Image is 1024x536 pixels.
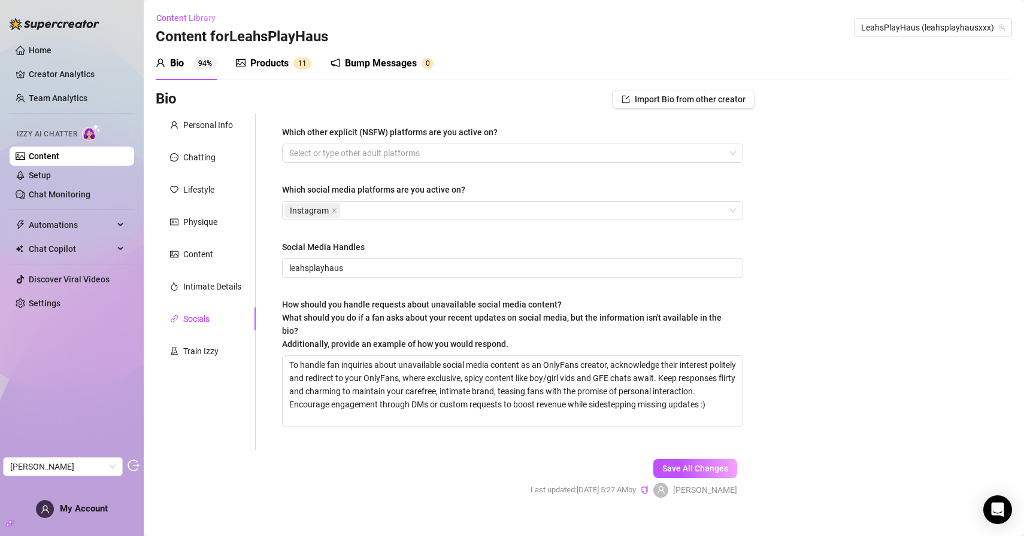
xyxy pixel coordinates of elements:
span: picture [170,250,178,258]
span: What should you do if a fan asks about your recent updates on social media, but the information i... [282,313,722,349]
span: Instagram [284,203,340,218]
span: Chat Copilot [29,239,114,258]
span: Automations [29,215,114,234]
span: heart [170,185,178,194]
sup: 0 [422,57,434,69]
span: Content Library [156,13,216,23]
span: close [331,208,337,214]
div: Personal Info [183,118,233,132]
div: Which social media platforms are you active on? [282,183,465,196]
span: import [622,95,630,103]
span: Import Bio from other creator [635,95,746,104]
div: Socials [183,312,210,325]
a: Home [29,45,51,55]
span: My Account [60,503,108,514]
span: 1 [302,59,307,68]
label: Which social media platforms are you active on? [282,183,474,196]
button: Content Library [156,8,225,28]
a: Setup [29,170,51,180]
div: Intimate Details [183,280,241,293]
label: Social Media Handles [282,240,373,254]
span: 1 [298,59,302,68]
div: Bio [170,56,184,71]
a: Discover Viral Videos [29,275,110,284]
a: Settings [29,299,60,308]
button: Copy Teammate ID [641,486,649,495]
span: Leah [10,458,116,476]
sup: 11 [293,57,311,69]
button: Save All Changes [653,459,737,478]
span: message [170,153,178,162]
span: idcard [170,218,178,226]
label: Which other explicit (NSFW) platforms are you active on? [282,126,506,139]
img: Chat Copilot [16,245,23,253]
span: thunderbolt [16,220,25,230]
span: experiment [170,347,178,355]
span: logout [128,459,140,471]
span: Instagram [290,204,329,217]
span: user [41,505,50,514]
span: team [998,24,1005,31]
div: Which other explicit (NSFW) platforms are you active on? [282,126,498,139]
span: notification [331,58,340,68]
span: picture [236,58,246,68]
input: Which social media platforms are you active on? [343,203,345,218]
a: Content [29,151,59,161]
a: Chat Monitoring [29,190,90,199]
span: Last updated: [DATE] 5:27 AM by [531,484,636,496]
div: Content [183,248,213,261]
span: link [170,315,178,323]
span: user [170,121,178,129]
span: copy [641,486,649,494]
span: LeahsPlayHaus (leahsplayhausxxx) [861,19,1005,36]
span: build [6,519,14,528]
img: logo-BBDzfeDw.svg [10,18,99,30]
div: Train Izzy [183,345,219,358]
h3: Content for LeahsPlayHaus [156,28,328,47]
span: How should you handle requests about unavailable social media content? [282,300,722,349]
div: Chatting [183,151,216,164]
input: Which other explicit (NSFW) platforms are you active on? [289,146,292,160]
div: Bump Messages [345,56,417,71]
div: Products [250,56,289,71]
img: AI Chatter [82,124,101,141]
input: Social Media Handles [289,261,734,275]
span: user [156,58,165,68]
div: Open Intercom Messenger [983,495,1012,524]
span: [PERSON_NAME] [673,483,737,497]
h3: Bio [156,90,177,109]
span: user [657,486,665,494]
a: Creator Analytics [29,65,125,84]
span: fire [170,282,178,291]
div: Physique [183,215,217,229]
span: Izzy AI Chatter [17,129,77,140]
button: Import Bio from other creator [612,90,755,109]
textarea: To handle fan inquiries about unavailable social media content as an OnlyFans creator, acknowledg... [283,356,743,427]
span: Save All Changes [662,464,728,473]
a: Team Analytics [29,93,87,103]
div: Social Media Handles [282,240,365,254]
div: Lifestyle [183,183,214,196]
sup: 94% [193,57,217,69]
